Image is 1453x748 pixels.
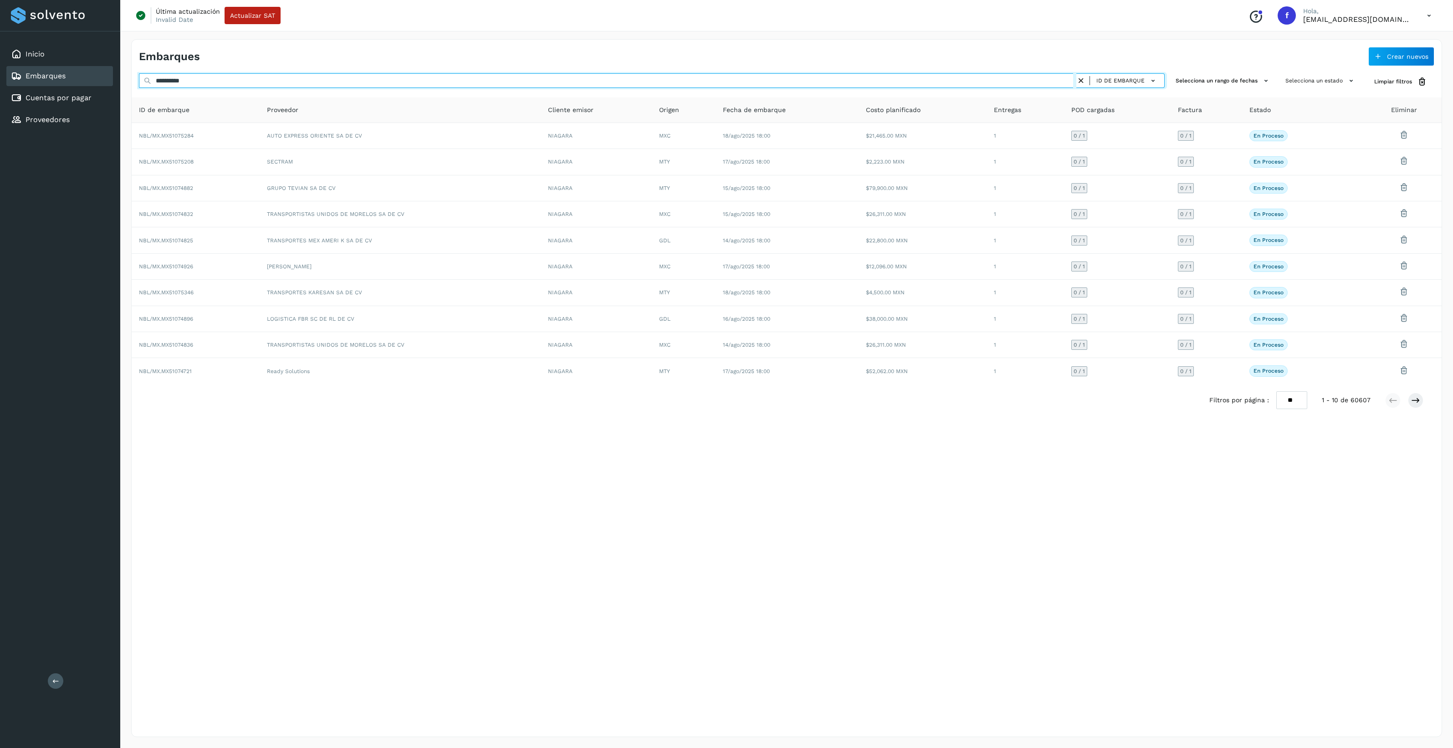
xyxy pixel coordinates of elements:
[1367,73,1434,90] button: Limpiar filtros
[1074,133,1085,138] span: 0 / 1
[139,50,200,63] h4: Embarques
[987,332,1064,358] td: 1
[139,316,193,322] span: NBL/MX.MX51074896
[139,159,194,165] span: NBL/MX.MX51075208
[1074,238,1085,243] span: 0 / 1
[652,149,716,175] td: MTY
[723,237,770,244] span: 14/ago/2025 18:00
[541,175,652,201] td: NIAGARA
[26,93,92,102] a: Cuentas por pagar
[652,201,716,227] td: MXC
[541,201,652,227] td: NIAGARA
[859,175,987,201] td: $79,900.00 MXN
[723,133,770,139] span: 18/ago/2025 18:00
[139,133,194,139] span: NBL/MX.MX51075284
[260,254,541,280] td: [PERSON_NAME]
[541,149,652,175] td: NIAGARA
[987,123,1064,149] td: 1
[26,72,66,80] a: Embarques
[139,289,194,296] span: NBL/MX.MX51075346
[723,342,770,348] span: 14/ago/2025 18:00
[1253,316,1284,322] p: En proceso
[6,66,113,86] div: Embarques
[6,44,113,64] div: Inicio
[723,316,770,322] span: 16/ago/2025 18:00
[1253,211,1284,217] p: En proceso
[1074,159,1085,164] span: 0 / 1
[260,149,541,175] td: SECTRAM
[260,123,541,149] td: AUTO EXPRESS ORIENTE SA DE CV
[1387,53,1428,60] span: Crear nuevos
[859,201,987,227] td: $26,311.00 MXN
[139,263,193,270] span: NBL/MX.MX51074926
[987,175,1064,201] td: 1
[723,211,770,217] span: 15/ago/2025 18:00
[1374,77,1412,86] span: Limpiar filtros
[1391,105,1417,115] span: Eliminar
[1180,290,1192,295] span: 0 / 1
[1074,185,1085,191] span: 0 / 1
[1253,289,1284,296] p: En proceso
[859,358,987,384] td: $52,062.00 MXN
[987,306,1064,332] td: 1
[987,358,1064,384] td: 1
[652,175,716,201] td: MTY
[1074,342,1085,348] span: 0 / 1
[859,227,987,253] td: $22,800.00 MXN
[1253,185,1284,191] p: En proceso
[1322,395,1371,405] span: 1 - 10 de 60607
[987,254,1064,280] td: 1
[1180,369,1192,374] span: 0 / 1
[987,227,1064,253] td: 1
[230,12,275,19] span: Actualizar SAT
[859,332,987,358] td: $26,311.00 MXN
[723,263,770,270] span: 17/ago/2025 18:00
[1253,342,1284,348] p: En proceso
[6,110,113,130] div: Proveedores
[139,342,193,348] span: NBL/MX.MX51074836
[139,237,193,244] span: NBL/MX.MX51074825
[723,289,770,296] span: 18/ago/2025 18:00
[652,227,716,253] td: GDL
[139,185,193,191] span: NBL/MX.MX51074882
[1253,159,1284,165] p: En proceso
[1180,159,1192,164] span: 0 / 1
[260,358,541,384] td: Ready Solutions
[260,175,541,201] td: GRUPO TEVIAN SA DE CV
[1180,316,1192,322] span: 0 / 1
[260,201,541,227] td: TRANSPORTISTAS UNIDOS DE MORELOS SA DE CV
[859,306,987,332] td: $38,000.00 MXN
[1209,395,1269,405] span: Filtros por página :
[139,211,193,217] span: NBL/MX.MX51074832
[139,105,189,115] span: ID de embarque
[1180,211,1192,217] span: 0 / 1
[541,280,652,306] td: NIAGARA
[652,306,716,332] td: GDL
[1096,77,1145,85] span: ID de embarque
[659,105,679,115] span: Origen
[723,159,770,165] span: 17/ago/2025 18:00
[1249,105,1271,115] span: Estado
[541,123,652,149] td: NIAGARA
[548,105,593,115] span: Cliente emisor
[156,7,220,15] p: Última actualización
[859,123,987,149] td: $21,465.00 MXN
[1303,7,1412,15] p: Hola,
[1253,368,1284,374] p: En proceso
[1180,238,1192,243] span: 0 / 1
[859,254,987,280] td: $12,096.00 MXN
[1178,105,1202,115] span: Factura
[723,185,770,191] span: 15/ago/2025 18:00
[26,50,45,58] a: Inicio
[541,254,652,280] td: NIAGARA
[156,15,193,24] p: Invalid Date
[541,332,652,358] td: NIAGARA
[652,280,716,306] td: MTY
[541,227,652,253] td: NIAGARA
[987,149,1064,175] td: 1
[260,280,541,306] td: TRANSPORTES KARESAN SA DE CV
[994,105,1021,115] span: Entregas
[1180,342,1192,348] span: 0 / 1
[1172,73,1274,88] button: Selecciona un rango de fechas
[723,105,786,115] span: Fecha de embarque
